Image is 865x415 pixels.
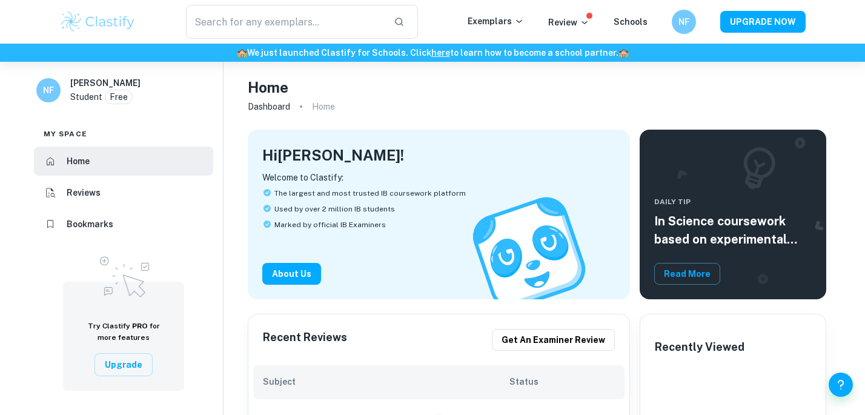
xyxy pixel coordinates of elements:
[94,353,153,376] button: Upgrade
[132,322,148,330] span: PRO
[44,128,87,139] span: My space
[34,147,213,176] a: Home
[2,46,863,59] h6: We just launched Clastify for Schools. Click to learn how to become a school partner.
[34,210,213,239] a: Bookmarks
[654,196,812,207] span: Daily Tip
[248,98,290,115] a: Dashboard
[67,186,101,199] h6: Reviews
[274,219,386,230] span: Marked by official IB Examiners
[431,48,450,58] a: here
[67,154,90,168] h6: Home
[263,375,509,388] h6: Subject
[70,76,141,90] h6: [PERSON_NAME]
[42,84,56,97] h6: NF
[509,375,615,388] h6: Status
[274,204,395,214] span: Used by over 2 million IB students
[67,217,113,231] h6: Bookmarks
[720,11,806,33] button: UPGRADE NOW
[110,90,128,104] p: Free
[263,329,347,351] h6: Recent Reviews
[93,249,154,301] img: Upgrade to Pro
[248,76,288,98] h4: Home
[654,263,720,285] button: Read More
[618,48,629,58] span: 🏫
[654,212,812,248] h5: In Science coursework based on experimental procedures, include the control group
[34,178,213,207] a: Reviews
[468,15,524,28] p: Exemplars
[186,5,384,39] input: Search for any exemplars...
[59,10,136,34] img: Clastify logo
[262,171,615,184] p: Welcome to Clastify:
[677,15,691,28] h6: NF
[274,188,466,199] span: The largest and most trusted IB coursework platform
[655,339,744,356] h6: Recently Viewed
[70,90,102,104] p: Student
[672,10,696,34] button: NF
[548,16,589,29] p: Review
[78,320,170,344] h6: Try Clastify for more features
[829,373,853,397] button: Help and Feedback
[237,48,247,58] span: 🏫
[614,17,648,27] a: Schools
[262,263,321,285] button: About Us
[262,144,404,166] h4: Hi [PERSON_NAME] !
[312,100,335,113] p: Home
[492,329,615,351] button: Get an examiner review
